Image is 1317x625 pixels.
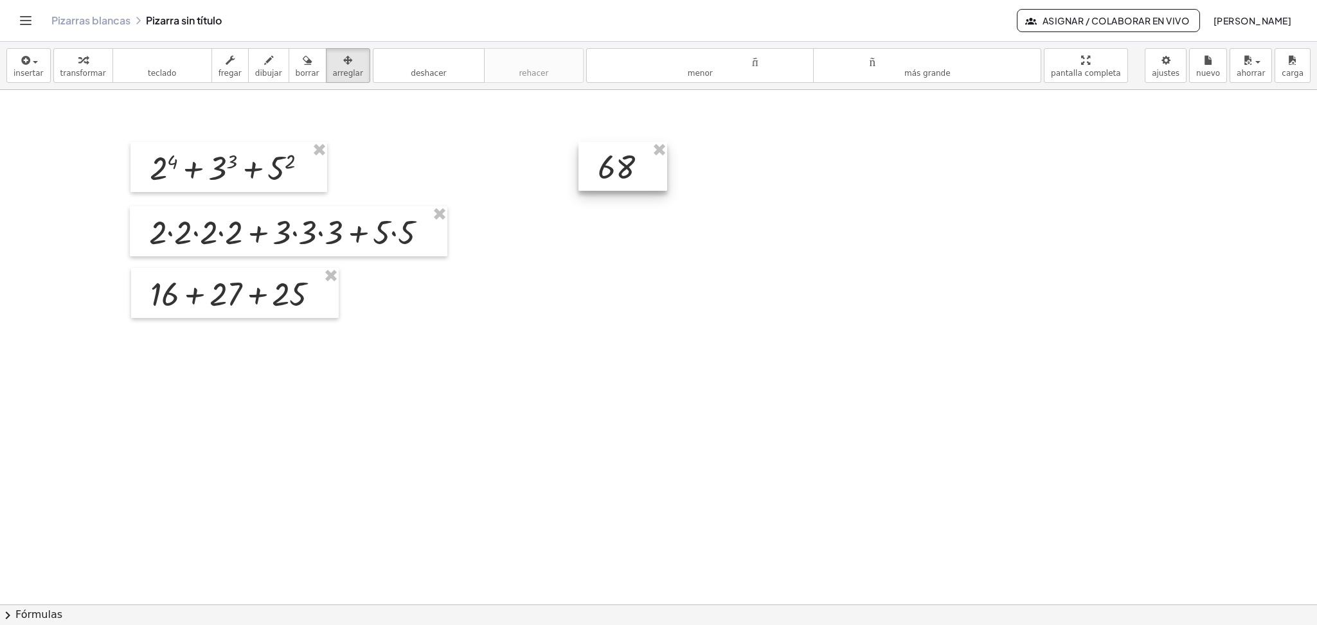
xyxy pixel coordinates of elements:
[333,69,363,78] font: arreglar
[1152,69,1179,78] font: ajustes
[296,69,319,78] font: borrar
[6,48,51,83] button: insertar
[586,48,814,83] button: tamaño_del_formatomenor
[1282,69,1304,78] font: carga
[813,48,1041,83] button: tamaño_del_formatomás grande
[519,69,548,78] font: rehacer
[51,14,130,27] a: Pizarras blancas
[15,10,36,31] button: Cambiar navegación
[1044,48,1128,83] button: pantalla completa
[1051,69,1121,78] font: pantalla completa
[380,54,478,66] font: deshacer
[1237,69,1265,78] font: ahorrar
[820,54,1034,66] font: tamaño_del_formato
[219,69,242,78] font: fregar
[326,48,370,83] button: arreglar
[51,13,130,27] font: Pizarras blancas
[148,69,176,78] font: teclado
[484,48,584,83] button: rehacerrehacer
[373,48,485,83] button: deshacerdeshacer
[1203,9,1302,32] button: [PERSON_NAME]
[60,69,106,78] font: transformar
[593,54,807,66] font: tamaño_del_formato
[688,69,713,78] font: menor
[255,69,282,78] font: dibujar
[211,48,249,83] button: fregar
[491,54,577,66] font: rehacer
[1017,9,1200,32] button: Asignar / Colaborar en vivo
[120,54,205,66] font: teclado
[1214,15,1291,26] font: [PERSON_NAME]
[1196,69,1220,78] font: nuevo
[1043,15,1189,26] font: Asignar / Colaborar en vivo
[1189,48,1227,83] button: nuevo
[904,69,951,78] font: más grande
[1230,48,1272,83] button: ahorrar
[1275,48,1311,83] button: carga
[112,48,212,83] button: tecladoteclado
[289,48,327,83] button: borrar
[15,608,62,621] font: Fórmulas
[1145,48,1187,83] button: ajustes
[248,48,289,83] button: dibujar
[411,69,446,78] font: deshacer
[13,69,44,78] font: insertar
[53,48,113,83] button: transformar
